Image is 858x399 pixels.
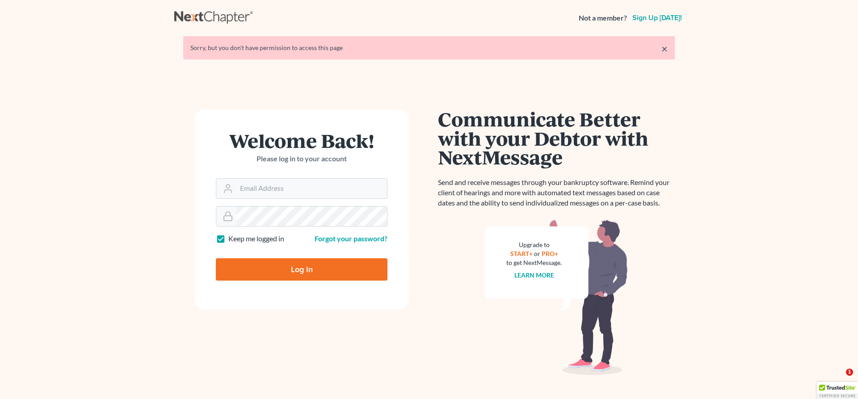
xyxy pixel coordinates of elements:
h1: Welcome Back! [216,131,387,150]
div: Sorry, but you don't have permission to access this page [190,43,668,52]
input: Log In [216,258,387,281]
a: Forgot your password? [315,234,387,243]
strong: Not a member? [579,13,627,23]
a: × [661,43,668,54]
p: Send and receive messages through your bankruptcy software. Remind your client of hearings and mo... [438,177,675,208]
p: Please log in to your account [216,154,387,164]
label: Keep me logged in [228,234,284,244]
a: Learn more [514,271,554,279]
div: to get NextMessage. [506,258,562,267]
div: Upgrade to [506,240,562,249]
iframe: Intercom live chat [828,369,849,390]
a: START+ [510,250,533,257]
img: nextmessage_bg-59042aed3d76b12b5cd301f8e5b87938c9018125f34e5fa2b7a6b67550977c72.svg [485,219,628,375]
div: TrustedSite Certified [817,382,858,399]
span: 1 [846,369,853,376]
span: or [534,250,540,257]
a: Sign up [DATE]! [631,14,684,21]
a: PRO+ [542,250,558,257]
input: Email Address [236,179,387,198]
h1: Communicate Better with your Debtor with NextMessage [438,109,675,167]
